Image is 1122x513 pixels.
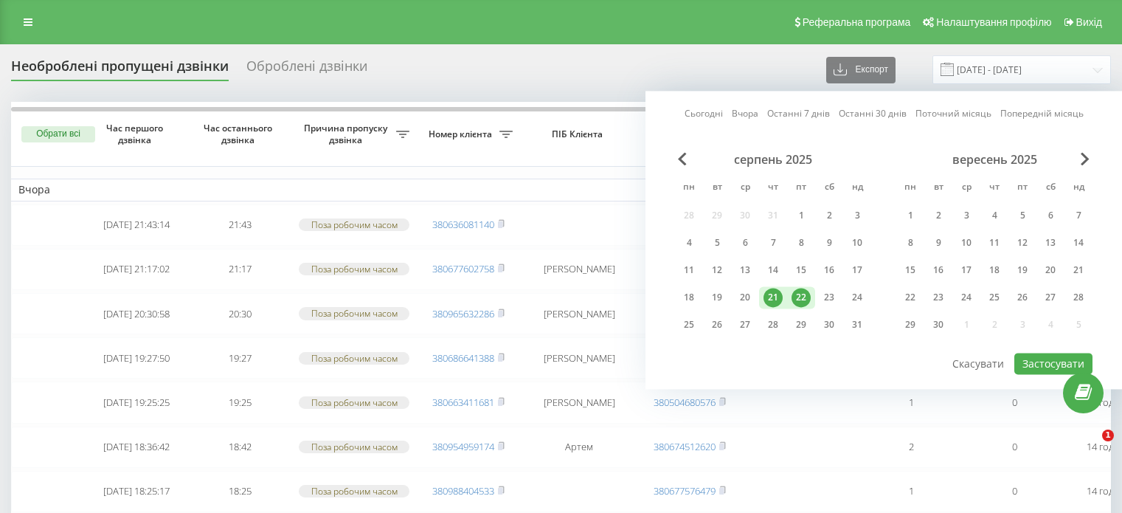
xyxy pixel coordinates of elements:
span: Next Month [1081,152,1090,165]
div: чт 21 серп 2025 р. [759,286,787,309]
a: 380686641388 [432,351,494,365]
div: 3 [848,206,867,225]
div: пт 15 серп 2025 р. [787,259,815,281]
div: вт 16 вер 2025 р. [924,259,952,281]
div: 27 [1041,288,1060,307]
a: Останні 30 днів [839,107,907,121]
div: сб 2 серп 2025 р. [815,204,843,227]
div: 28 [763,315,783,334]
span: Налаштування профілю [936,16,1051,28]
div: пн 29 вер 2025 р. [896,314,924,336]
span: Previous Month [678,152,687,165]
abbr: п’ятниця [1011,177,1033,199]
div: 30 [820,315,839,334]
div: 2 [820,206,839,225]
a: 380988404533 [432,484,494,497]
div: 14 [1069,233,1088,252]
td: [DATE] 21:17:02 [85,249,188,290]
div: пн 1 вер 2025 р. [896,204,924,227]
div: 17 [957,261,976,280]
div: ср 24 вер 2025 р. [952,286,980,309]
div: нд 3 серп 2025 р. [843,204,871,227]
div: 22 [792,288,811,307]
abbr: п’ятниця [790,177,812,199]
td: [DATE] 18:36:42 [85,427,188,468]
abbr: неділя [1067,177,1090,199]
span: Номер клієнта [424,128,499,140]
div: 24 [848,288,867,307]
div: 5 [707,233,727,252]
td: 21:43 [188,204,291,246]
div: 2 [929,206,948,225]
div: 31 [848,315,867,334]
div: 25 [679,315,699,334]
div: 7 [763,233,783,252]
td: 20:30 [188,293,291,334]
div: нд 10 серп 2025 р. [843,232,871,254]
span: Реферальна програма [803,16,911,28]
div: 30 [929,315,948,334]
div: 1 [792,206,811,225]
div: Поза робочим часом [299,307,409,320]
div: ср 27 серп 2025 р. [731,314,759,336]
div: 18 [679,288,699,307]
div: ср 6 серп 2025 р. [731,232,759,254]
div: 16 [820,261,839,280]
td: 1 [859,382,963,423]
div: 26 [707,315,727,334]
div: чт 4 вер 2025 р. [980,204,1008,227]
div: 29 [901,315,920,334]
td: 18:25 [188,471,291,512]
td: [PERSON_NAME] [520,382,638,423]
a: 380504680576 [654,396,716,409]
div: пн 15 вер 2025 р. [896,259,924,281]
div: сб 16 серп 2025 р. [815,259,843,281]
abbr: четвер [983,177,1005,199]
abbr: вівторок [706,177,728,199]
div: ср 10 вер 2025 р. [952,232,980,254]
div: 18 [985,261,1004,280]
abbr: четвер [762,177,784,199]
div: 8 [792,233,811,252]
div: пт 22 серп 2025 р. [787,286,815,309]
div: сб 27 вер 2025 р. [1036,286,1064,309]
div: пт 12 вер 2025 р. [1008,232,1036,254]
a: 380636081140 [432,218,494,231]
div: 4 [679,233,699,252]
td: 19:25 [188,382,291,423]
td: [DATE] 18:25:17 [85,471,188,512]
div: 23 [820,288,839,307]
div: 22 [901,288,920,307]
div: 6 [1041,206,1060,225]
div: 28 [1069,288,1088,307]
td: [DATE] 20:30:58 [85,293,188,334]
div: 8 [901,233,920,252]
div: нд 7 вер 2025 р. [1064,204,1092,227]
div: 20 [1041,261,1060,280]
div: Поза робочим часом [299,263,409,275]
div: сб 13 вер 2025 р. [1036,232,1064,254]
a: 380674512620 [654,440,716,453]
div: пт 26 вер 2025 р. [1008,286,1036,309]
div: серпень 2025 [675,152,871,167]
abbr: вівторок [927,177,949,199]
div: 1 [901,206,920,225]
abbr: субота [818,177,840,199]
div: пн 22 вер 2025 р. [896,286,924,309]
div: 9 [929,233,948,252]
span: Час останнього дзвінка [200,123,280,145]
a: Останні 7 днів [767,107,830,121]
a: Сьогодні [685,107,723,121]
div: чт 18 вер 2025 р. [980,259,1008,281]
td: 19:27 [188,337,291,379]
div: 24 [957,288,976,307]
div: вт 26 серп 2025 р. [703,314,731,336]
a: 380663411681 [432,396,494,409]
span: Час першого дзвінка [97,123,176,145]
div: пт 19 вер 2025 р. [1008,259,1036,281]
div: 19 [1013,261,1032,280]
div: вересень 2025 [896,152,1092,167]
div: сб 23 серп 2025 р. [815,286,843,309]
div: 29 [792,315,811,334]
a: Попередній місяць [1000,107,1084,121]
